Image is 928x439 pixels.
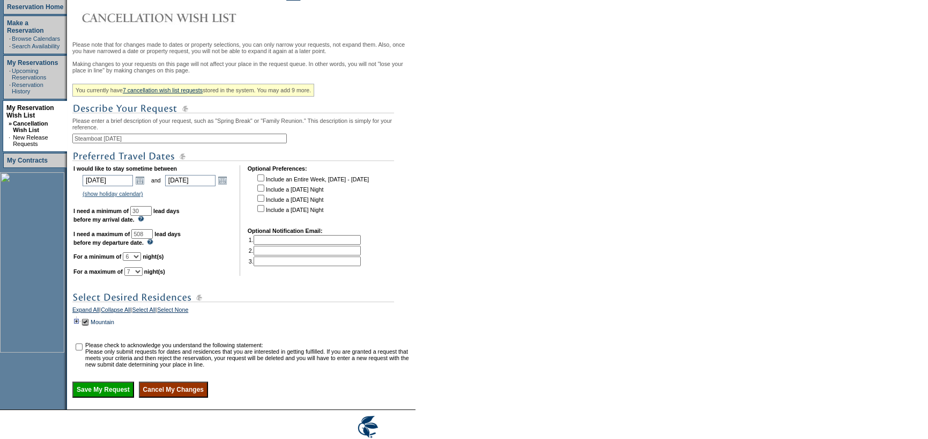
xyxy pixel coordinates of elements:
[72,7,287,28] img: Cancellation Wish List
[73,253,121,260] b: For a minimum of
[13,134,48,147] a: New Release Requests
[165,175,216,186] input: Date format: M/D/Y. Shortcut keys: [T] for Today. [UP] or [.] for Next Day. [DOWN] or [,] for Pre...
[7,59,58,67] a: My Reservations
[12,68,46,81] a: Upcoming Reservations
[73,231,130,237] b: I need a maximum of
[9,43,11,49] td: ·
[83,175,133,186] input: Date format: M/D/Y. Shortcut keys: [T] for Today. [UP] or [.] for Next Day. [DOWN] or [,] for Pre...
[7,19,44,34] a: Make a Reservation
[144,268,165,275] b: night(s)
[73,231,181,246] b: lead days before my departure date.
[101,306,131,316] a: Collapse All
[13,120,48,133] a: Cancellation Wish List
[72,382,134,398] input: Save My Request
[248,228,323,234] b: Optional Notification Email:
[7,157,48,164] a: My Contracts
[72,306,99,316] a: Expand All
[147,239,153,245] img: questionMark_lightBlue.gif
[73,208,180,223] b: lead days before my arrival date.
[9,134,12,147] td: ·
[9,120,12,127] b: »
[138,216,144,222] img: questionMark_lightBlue.gif
[72,306,413,316] div: | | |
[7,3,63,11] a: Reservation Home
[249,257,361,266] td: 3.
[72,84,314,97] div: You currently have stored in the system. You may add 9 more.
[12,43,60,49] a: Search Availability
[217,174,228,186] a: Open the calendar popup.
[73,208,129,214] b: I need a minimum of
[150,173,162,188] td: and
[249,235,361,245] td: 1.
[9,82,11,94] td: ·
[83,191,143,197] a: (show holiday calendar)
[73,165,177,172] b: I would like to stay sometime between
[6,104,54,119] a: My Reservation Wish List
[73,268,123,275] b: For a maximum of
[157,306,188,316] a: Select None
[9,35,11,42] td: ·
[134,174,146,186] a: Open the calendar popup.
[139,382,208,398] input: Cancel My Changes
[72,41,413,398] div: Please note that for changes made to dates or property selections, you can only narrow your reque...
[85,342,412,368] td: Please check to acknowledge you understand the following statement: Please only submit requests f...
[9,68,11,81] td: ·
[123,87,203,93] a: 7 cancellation wish list requests
[255,173,369,220] td: Include an Entire Week, [DATE] - [DATE] Include a [DATE] Night Include a [DATE] Night Include a [...
[248,165,307,172] b: Optional Preferences:
[143,253,164,260] b: night(s)
[12,82,43,94] a: Reservation History
[12,35,60,42] a: Browse Calendars
[91,319,114,325] a: Mountain
[249,246,361,255] td: 2.
[132,306,156,316] a: Select All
